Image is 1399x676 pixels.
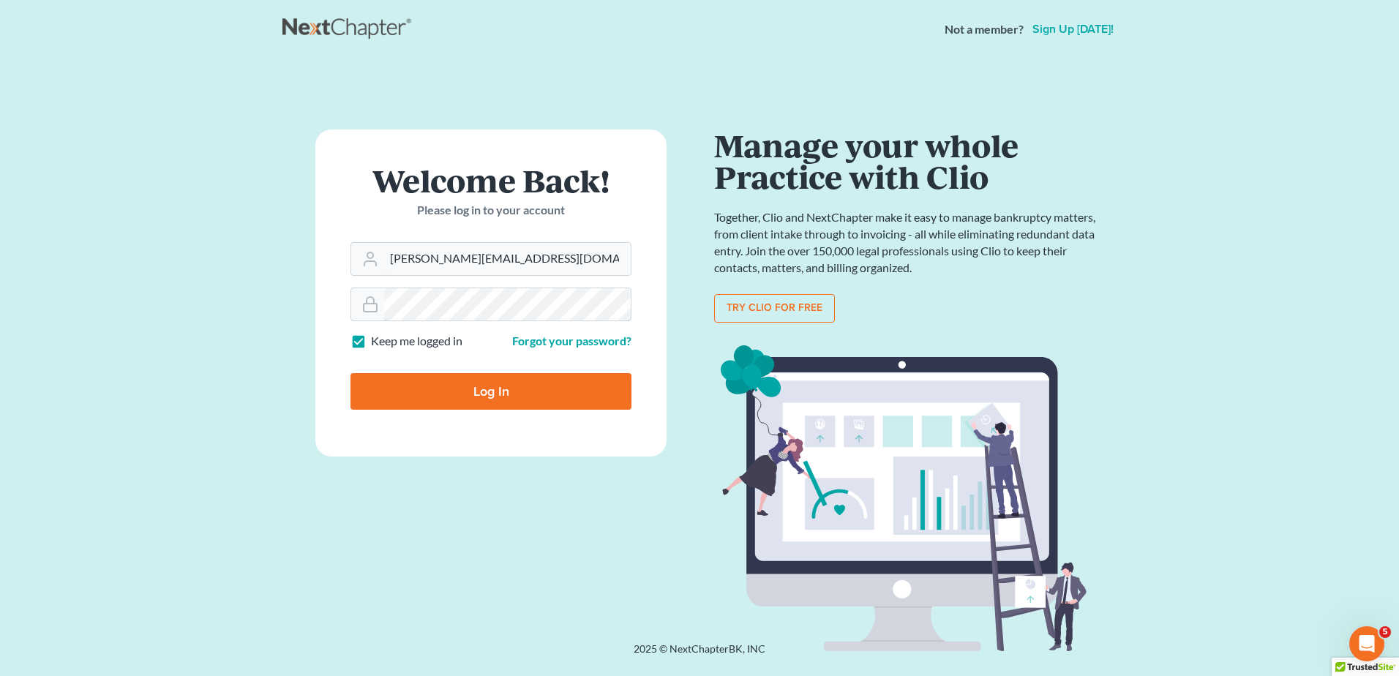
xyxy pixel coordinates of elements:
[1379,626,1391,638] span: 5
[350,202,631,219] p: Please log in to your account
[945,21,1024,38] strong: Not a member?
[714,294,835,323] a: Try clio for free
[350,373,631,410] input: Log In
[512,334,631,348] a: Forgot your password?
[350,165,631,196] h1: Welcome Back!
[1349,626,1384,661] iframe: Intercom live chat
[714,340,1102,658] img: clio_bg-1f7fd5e12b4bb4ecf8b57ca1a7e67e4ff233b1f5529bdf2c1c242739b0445cb7.svg
[714,129,1102,192] h1: Manage your whole Practice with Clio
[714,209,1102,276] p: Together, Clio and NextChapter make it easy to manage bankruptcy matters, from client intake thro...
[282,642,1117,668] div: 2025 © NextChapterBK, INC
[371,333,462,350] label: Keep me logged in
[384,243,631,275] input: Email Address
[1029,23,1117,35] a: Sign up [DATE]!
